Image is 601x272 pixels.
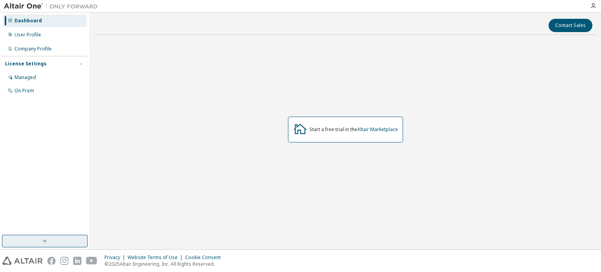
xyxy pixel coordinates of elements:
[60,257,68,265] img: instagram.svg
[86,257,97,265] img: youtube.svg
[309,126,398,133] div: Start a free trial in the
[14,18,42,24] div: Dashboard
[14,46,52,52] div: Company Profile
[14,88,34,94] div: On Prem
[549,19,592,32] button: Contact Sales
[14,74,36,81] div: Managed
[2,257,43,265] img: altair_logo.svg
[47,257,56,265] img: facebook.svg
[14,32,41,38] div: User Profile
[4,2,102,10] img: Altair One
[5,61,47,67] div: License Settings
[357,126,398,133] a: Altair Marketplace
[73,257,81,265] img: linkedin.svg
[104,261,225,267] p: © 2025 Altair Engineering, Inc. All Rights Reserved.
[104,254,128,261] div: Privacy
[185,254,225,261] div: Cookie Consent
[128,254,185,261] div: Website Terms of Use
